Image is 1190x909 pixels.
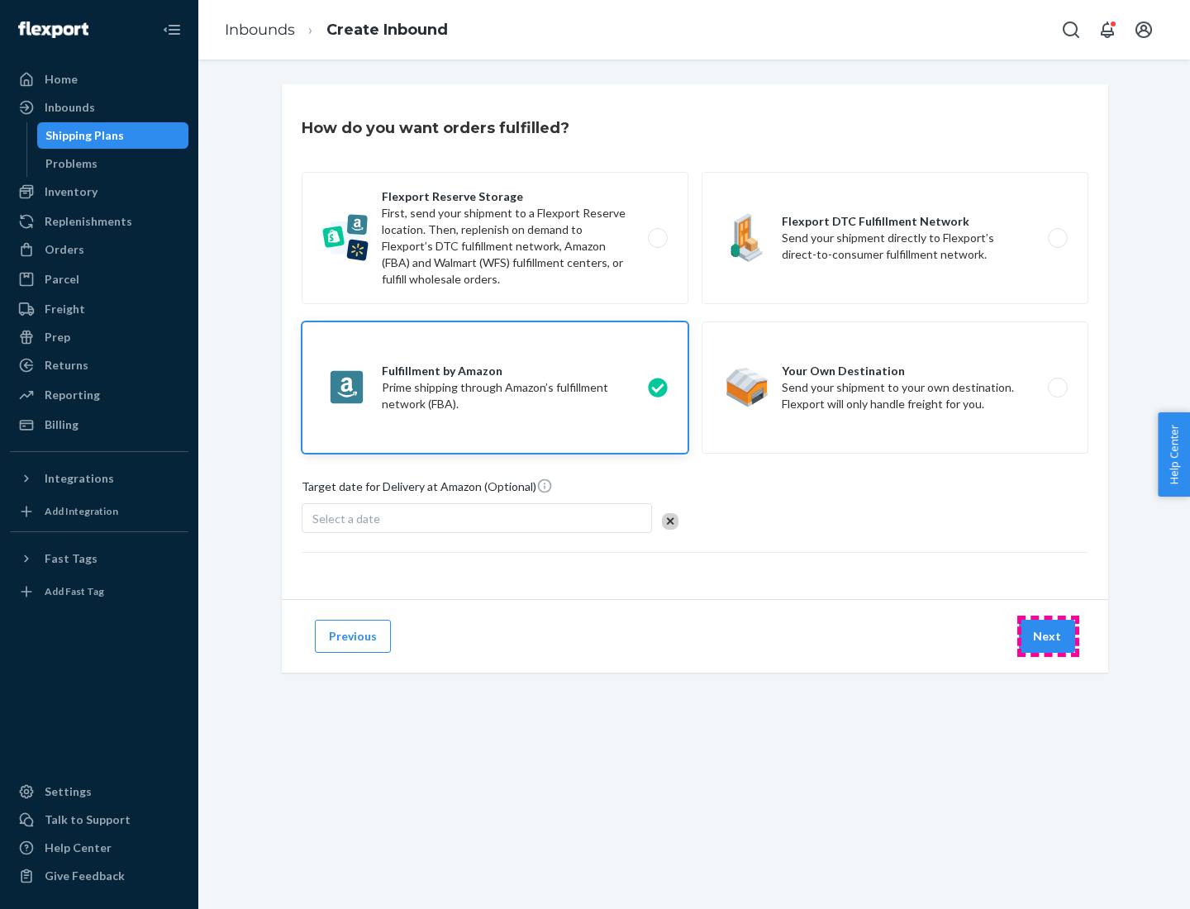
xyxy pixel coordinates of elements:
[302,478,553,502] span: Target date for Delivery at Amazon (Optional)
[1019,620,1075,653] button: Next
[10,208,188,235] a: Replenishments
[10,778,188,805] a: Settings
[10,352,188,378] a: Returns
[10,382,188,408] a: Reporting
[45,550,98,567] div: Fast Tags
[45,99,95,116] div: Inbounds
[302,117,569,139] h3: How do you want orders fulfilled?
[45,868,125,884] div: Give Feedback
[45,241,84,258] div: Orders
[1158,412,1190,497] button: Help Center
[45,504,118,518] div: Add Integration
[10,94,188,121] a: Inbounds
[45,416,79,433] div: Billing
[45,387,100,403] div: Reporting
[37,150,189,177] a: Problems
[45,783,92,800] div: Settings
[45,155,98,172] div: Problems
[18,21,88,38] img: Flexport logo
[312,512,380,526] span: Select a date
[212,6,461,55] ol: breadcrumbs
[10,412,188,438] a: Billing
[45,811,131,828] div: Talk to Support
[37,122,189,149] a: Shipping Plans
[10,578,188,605] a: Add Fast Tag
[10,863,188,889] button: Give Feedback
[10,835,188,861] a: Help Center
[1091,13,1124,46] button: Open notifications
[45,271,79,288] div: Parcel
[10,545,188,572] button: Fast Tags
[10,807,188,833] a: Talk to Support
[326,21,448,39] a: Create Inbound
[10,66,188,93] a: Home
[45,213,132,230] div: Replenishments
[45,840,112,856] div: Help Center
[315,620,391,653] button: Previous
[1127,13,1160,46] button: Open account menu
[45,357,88,374] div: Returns
[10,236,188,263] a: Orders
[45,470,114,487] div: Integrations
[10,296,188,322] a: Freight
[10,498,188,525] a: Add Integration
[10,178,188,205] a: Inventory
[45,301,85,317] div: Freight
[225,21,295,39] a: Inbounds
[10,324,188,350] a: Prep
[10,465,188,492] button: Integrations
[45,183,98,200] div: Inventory
[45,584,104,598] div: Add Fast Tag
[1054,13,1088,46] button: Open Search Box
[45,71,78,88] div: Home
[45,329,70,345] div: Prep
[10,266,188,293] a: Parcel
[155,13,188,46] button: Close Navigation
[45,127,124,144] div: Shipping Plans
